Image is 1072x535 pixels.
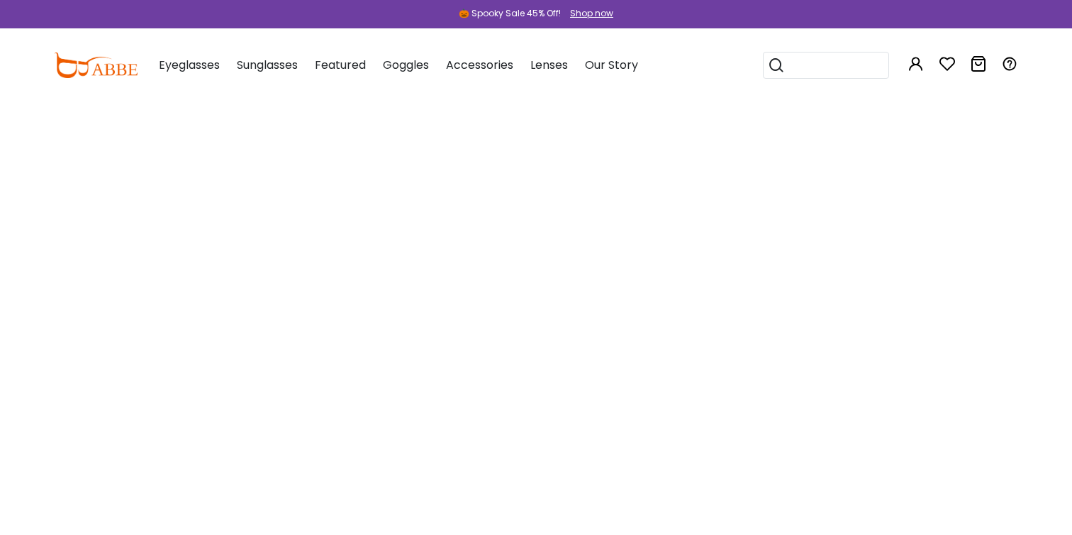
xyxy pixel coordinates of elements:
img: abbeglasses.com [54,53,138,78]
span: Accessories [446,57,513,73]
div: 🎃 Spooky Sale 45% Off! [459,7,561,20]
div: Shop now [570,7,613,20]
a: Shop now [563,7,613,19]
span: Sunglasses [237,57,298,73]
span: Featured [315,57,366,73]
span: Lenses [530,57,568,73]
span: Eyeglasses [159,57,220,73]
span: Our Story [585,57,638,73]
span: Goggles [383,57,429,73]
